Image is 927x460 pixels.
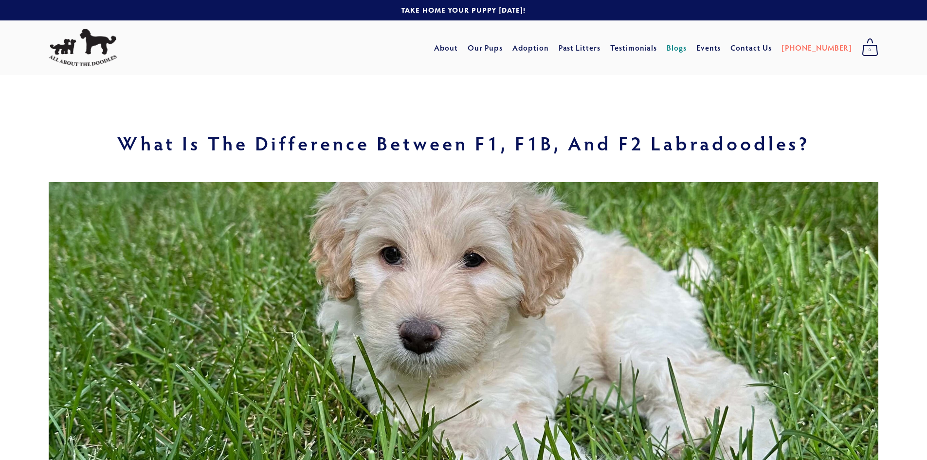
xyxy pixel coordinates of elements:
a: Contact Us [730,39,772,56]
a: Events [696,39,721,56]
a: Adoption [512,39,549,56]
a: About [434,39,458,56]
a: 0 items in cart [857,36,883,60]
a: Our Pups [468,39,503,56]
h1: What Is the Difference Between F1, F1B, and F2 Labradoodles? [49,133,878,153]
img: All About The Doodles [49,29,117,67]
a: Past Litters [559,42,601,53]
a: Blogs [667,39,687,56]
span: 0 [862,44,878,56]
a: Testimonials [610,39,657,56]
a: [PHONE_NUMBER] [782,39,852,56]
